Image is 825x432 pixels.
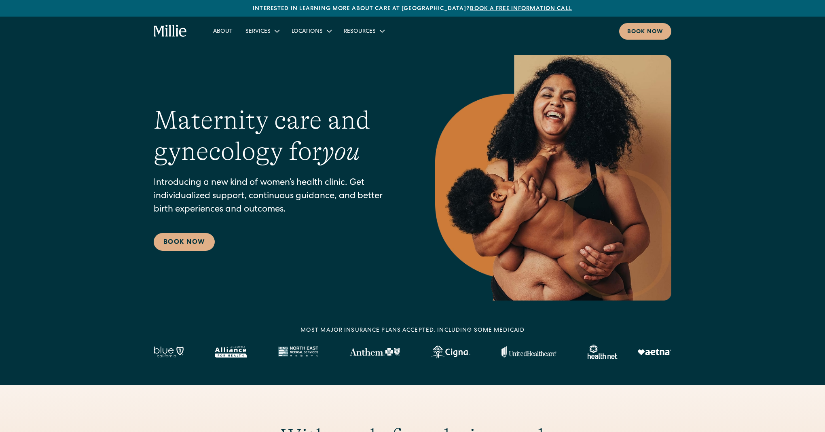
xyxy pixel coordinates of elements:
[435,55,671,301] img: Smiling mother with her baby in arms, celebrating body positivity and the nurturing bond of postp...
[154,25,187,38] a: home
[501,346,556,358] img: United Healthcare logo
[239,24,285,38] div: Services
[322,137,360,166] em: you
[588,345,618,359] img: Healthnet logo
[215,346,247,358] img: Alameda Alliance logo
[154,233,215,251] a: Book Now
[154,346,184,358] img: Blue California logo
[619,23,671,40] a: Book now
[349,348,400,356] img: Anthem Logo
[637,349,671,355] img: Aetna logo
[154,105,403,167] h1: Maternity care and gynecology for
[292,28,323,36] div: Locations
[278,346,318,358] img: North East Medical Services logo
[245,28,271,36] div: Services
[154,177,403,217] p: Introducing a new kind of women’s health clinic. Get individualized support, continuous guidance,...
[470,6,572,12] a: Book a free information call
[285,24,337,38] div: Locations
[344,28,376,36] div: Resources
[207,24,239,38] a: About
[627,28,663,36] div: Book now
[431,345,470,358] img: Cigna logo
[300,326,525,335] div: MOST MAJOR INSURANCE PLANS ACCEPTED, INCLUDING some MEDICAID
[337,24,390,38] div: Resources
